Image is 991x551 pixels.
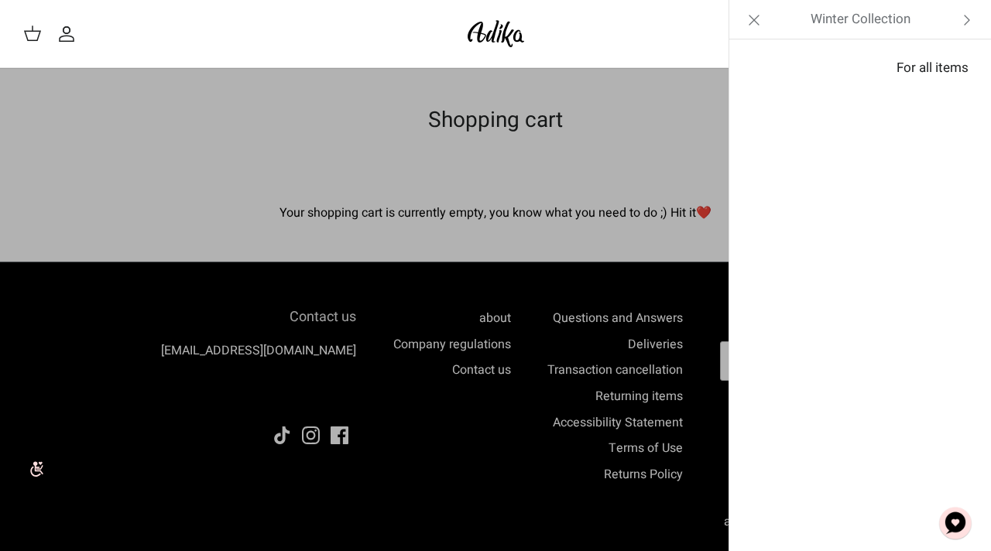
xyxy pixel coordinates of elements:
[897,58,969,77] font: For all items
[12,447,54,490] img: accessibility_icon02.svg
[932,500,979,546] button: Chat
[737,49,984,87] a: For all items
[57,25,82,43] a: My account
[463,15,529,52] img: Adika IL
